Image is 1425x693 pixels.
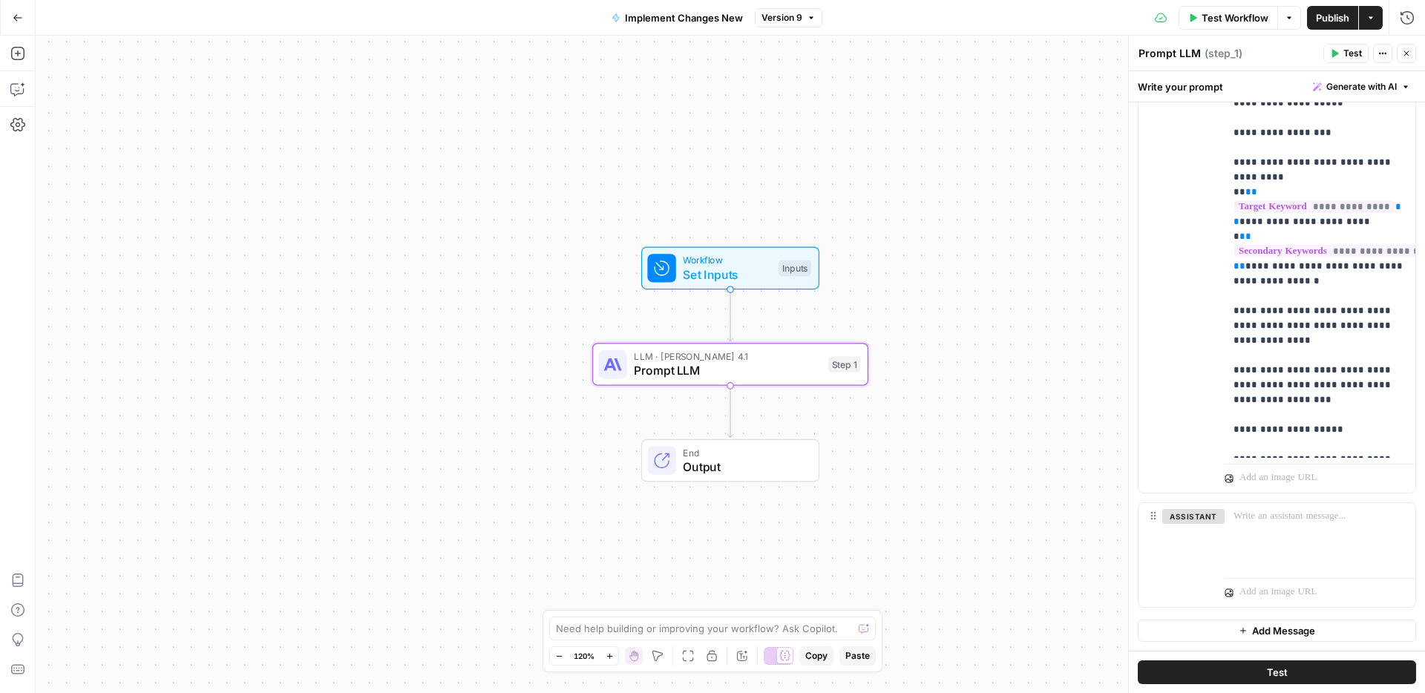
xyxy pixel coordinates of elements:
[634,349,821,364] span: LLM · [PERSON_NAME] 4.1
[1139,503,1213,607] div: assistant
[1323,44,1369,63] button: Test
[634,361,821,379] span: Prompt LLM
[1162,509,1225,524] button: assistant
[1179,6,1277,30] button: Test Workflow
[683,445,804,459] span: End
[683,266,771,283] span: Set Inputs
[574,650,594,662] span: 120%
[1205,46,1242,61] span: ( step_1 )
[1138,660,1416,684] button: Test
[799,646,833,666] button: Copy
[727,386,733,438] g: Edge from step_1 to end
[1267,665,1288,680] span: Test
[1202,10,1268,25] span: Test Workflow
[805,649,828,663] span: Copy
[603,6,752,30] button: Implement Changes New
[625,10,743,25] span: Implement Changes New
[1252,623,1315,638] span: Add Message
[592,343,868,386] div: LLM · [PERSON_NAME] 4.1Prompt LLMStep 1
[845,649,870,663] span: Paste
[839,646,876,666] button: Paste
[1138,620,1416,642] button: Add Message
[727,289,733,341] g: Edge from start to step_1
[1326,80,1397,93] span: Generate with AI
[779,260,811,277] div: Inputs
[683,253,771,267] span: Workflow
[683,458,804,476] span: Output
[1343,47,1362,60] span: Test
[1129,71,1425,102] div: Write your prompt
[592,247,868,290] div: WorkflowSet InputsInputs
[1139,46,1201,61] textarea: Prompt LLM
[1307,77,1416,96] button: Generate with AI
[828,356,860,372] div: Step 1
[592,439,868,482] div: EndOutput
[1316,10,1349,25] span: Publish
[755,8,822,27] button: Version 9
[761,11,802,24] span: Version 9
[1307,6,1358,30] button: Publish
